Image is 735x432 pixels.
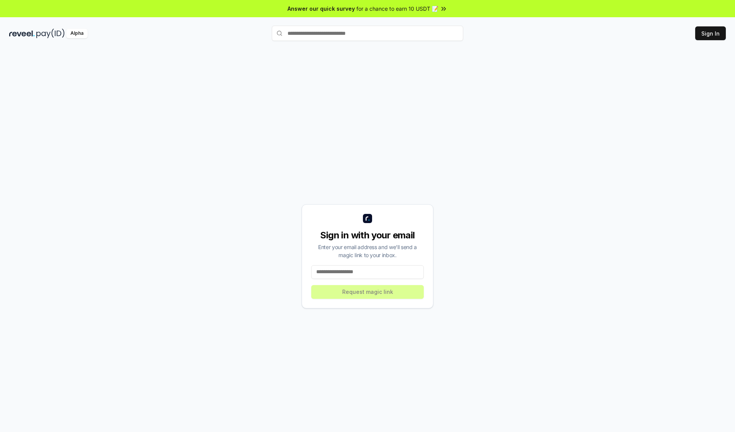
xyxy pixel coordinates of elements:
img: logo_small [363,214,372,223]
div: Enter your email address and we’ll send a magic link to your inbox. [311,243,424,259]
img: reveel_dark [9,29,35,38]
button: Sign In [695,26,726,40]
img: pay_id [36,29,65,38]
span: for a chance to earn 10 USDT 📝 [356,5,438,13]
div: Sign in with your email [311,229,424,241]
div: Alpha [66,29,88,38]
span: Answer our quick survey [287,5,355,13]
